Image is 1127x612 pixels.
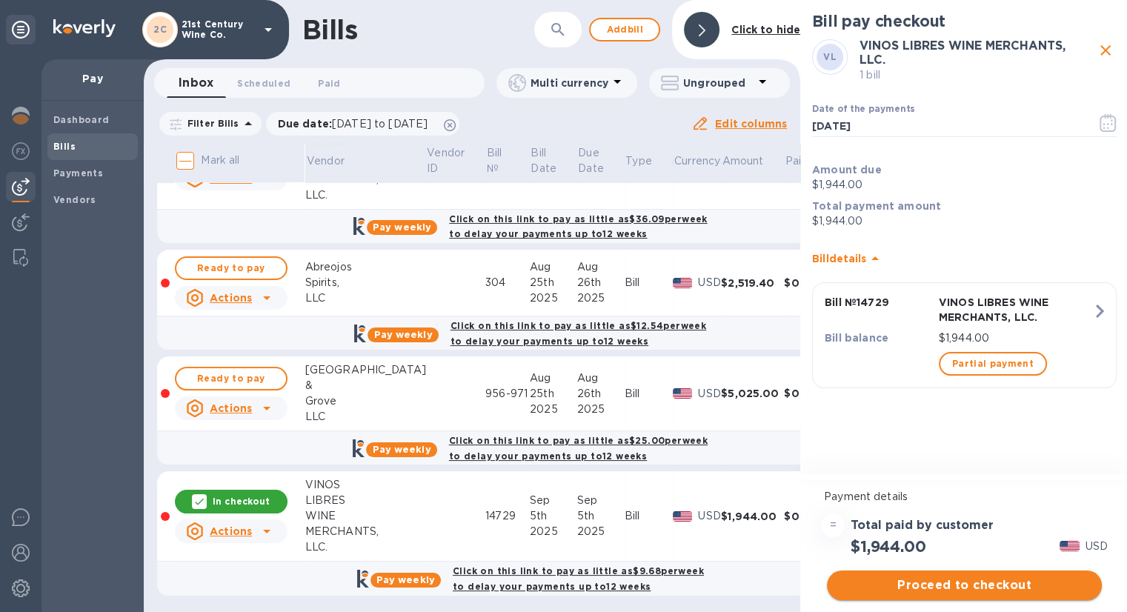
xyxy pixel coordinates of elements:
[305,539,426,555] div: LLC.
[305,378,426,393] div: &
[453,565,704,592] b: Click on this link to pay as little as $9.68 per week to delay your payments up to 12 weeks
[530,275,577,290] div: 25th
[530,290,577,306] div: 2025
[530,259,577,275] div: Aug
[625,386,673,402] div: Bill
[821,513,845,537] div: =
[939,295,1092,325] p: VINOS LIBRES WINE MERCHANTS, LLC.
[812,200,941,212] b: Total payment amount
[939,330,1092,346] p: $1,944.00
[851,537,925,556] h2: $1,944.00
[305,187,426,203] div: LLC.
[210,525,252,537] u: Actions
[825,330,933,345] p: Bill balance
[577,290,625,306] div: 2025
[12,142,30,160] img: Foreign exchange
[824,489,1105,505] p: Payment details
[698,508,721,524] p: USD
[372,444,430,455] b: Pay weekly
[175,256,287,280] button: Ready to pay
[577,493,625,508] div: Sep
[939,352,1047,376] button: Partial payment
[318,76,340,91] span: Paid
[53,141,76,152] b: Bills
[577,275,625,290] div: 26th
[179,73,213,93] span: Inbox
[812,282,1117,388] button: Bill №14729VINOS LIBRES WINE MERCHANTS, LLC.Bill balance$1,944.00Partial payment
[589,18,660,41] button: Addbill
[305,275,426,290] div: Spirits,
[305,393,426,409] div: Grove
[530,493,577,508] div: Sep
[487,145,529,176] span: Bill №
[577,524,625,539] div: 2025
[812,104,914,113] label: Date of the payments
[731,24,800,36] b: Click to hide
[812,164,882,176] b: Amount due
[53,194,96,205] b: Vendors
[722,153,764,169] p: Amount
[305,259,426,275] div: Abreojos
[531,145,557,176] p: Bill Date
[673,511,693,522] img: USD
[625,508,673,524] div: Bill
[784,509,828,524] div: $0.00
[812,177,1117,193] p: $1,944.00
[175,367,287,390] button: Ready to pay
[306,153,363,169] span: Vendor
[332,118,428,130] span: [DATE] to [DATE]
[785,153,808,169] p: Paid
[626,153,672,169] span: Type
[530,402,577,417] div: 2025
[449,435,708,462] b: Click on this link to pay as little as $25.00 per week to delay your payments up to 12 weeks
[485,275,530,290] div: 304
[53,114,110,125] b: Dashboard
[812,235,1117,282] div: Billdetails
[577,259,625,275] div: Aug
[428,145,465,176] p: Vendor ID
[602,21,647,39] span: Add bill
[784,276,828,290] div: $0.00
[210,402,252,414] u: Actions
[305,362,426,378] div: [GEOGRAPHIC_DATA]
[428,145,485,176] span: Vendor ID
[449,213,707,240] b: Click on this link to pay as little as $36.09 per week to delay your payments up to 12 weeks
[213,495,270,508] p: In checkout
[305,493,426,508] div: LIBRES
[1060,541,1080,551] img: USD
[784,386,828,401] div: $0.00
[626,153,653,169] p: Type
[305,409,426,425] div: LLC
[721,509,784,524] div: $1,944.00
[451,320,706,347] b: Click on this link to pay as little as $12.54 per week to delay your payments up to 12 weeks
[53,167,103,179] b: Payments
[530,524,577,539] div: 2025
[785,153,828,169] span: Paid
[625,275,673,290] div: Bill
[698,275,721,290] p: USD
[577,402,625,417] div: 2025
[202,153,240,168] p: Mark all
[721,276,784,290] div: $2,519.40
[530,508,577,524] div: 5th
[373,329,432,340] b: Pay weekly
[6,15,36,44] div: Unpin categories
[721,386,784,401] div: $5,025.00
[860,67,1094,83] p: 1 bill
[278,116,436,131] p: Due date :
[153,24,167,35] b: 2C
[577,370,625,386] div: Aug
[373,222,431,233] b: Pay weekly
[825,295,933,310] p: Bill № 14729
[812,253,866,265] b: Bill details
[579,145,605,176] p: Due Date
[823,51,837,62] b: VL
[306,153,344,169] p: Vendor
[531,145,576,176] span: Bill Date
[1086,539,1108,554] p: USD
[305,290,426,306] div: LLC
[531,76,608,90] p: Multi currency
[53,19,116,37] img: Logo
[485,386,530,402] div: 956-971
[722,153,783,169] span: Amount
